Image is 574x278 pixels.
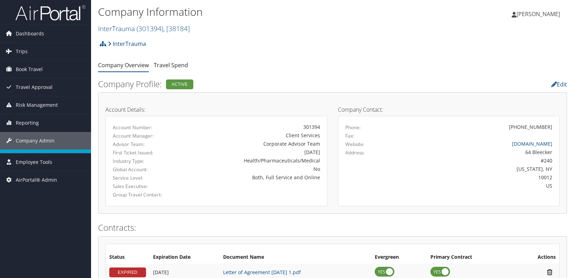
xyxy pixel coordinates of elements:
[345,149,365,156] label: Address:
[113,174,175,181] label: Service Level:
[220,251,371,264] th: Document Name
[185,148,320,156] div: [DATE]
[15,5,85,21] img: airportal-logo.png
[16,61,43,78] span: Book Travel
[113,191,175,198] label: Group Travel Contact:
[16,153,52,171] span: Employee Tools
[400,174,552,181] div: 10012
[345,141,365,148] label: Website:
[98,222,567,234] h2: Contracts:
[185,157,320,164] div: Health/Pharmaceuticals/Medical
[16,78,53,96] span: Travel Approval
[400,182,552,189] div: US
[16,132,55,150] span: Company Admin
[98,78,407,90] h2: Company Profile:
[16,114,39,132] span: Reporting
[185,174,320,181] div: Both, Full Service and Online
[544,269,556,276] i: Remove Contract
[163,24,190,33] span: , [ 38184 ]
[16,96,58,114] span: Risk Management
[108,37,146,51] a: InterTrauma
[514,251,559,264] th: Actions
[113,141,175,148] label: Advisor Team:
[98,5,411,19] h1: Company Information
[16,171,57,189] span: AirPortal® Admin
[185,140,320,147] div: Corporate Advisor Team
[517,10,560,18] span: [PERSON_NAME]
[150,251,220,264] th: Expiration Date
[551,81,567,88] a: Edit
[137,24,163,33] span: ( 301394 )
[345,124,361,131] label: Phone:
[400,148,552,156] div: 64 Bleecker
[16,43,28,60] span: Trips
[185,123,320,131] div: 301394
[512,140,552,147] a: [DOMAIN_NAME]
[16,25,44,42] span: Dashboards
[185,132,320,139] div: Client Services
[113,149,175,156] label: First Ticket Issued:
[105,107,327,112] h4: Account Details:
[512,4,567,25] a: [PERSON_NAME]
[185,165,320,173] div: No
[113,183,175,190] label: Sales Executive:
[113,124,175,131] label: Account Number:
[153,269,169,276] span: [DATE]
[345,132,354,139] label: Fax:
[154,61,188,69] a: Travel Spend
[98,61,149,69] a: Company Overview
[113,158,175,165] label: Industry Type:
[153,269,216,276] div: Add/Edit Date
[113,132,175,139] label: Account Manager:
[427,251,514,264] th: Primary Contract
[113,166,175,173] label: Global Account:
[400,157,552,164] div: #240
[98,24,190,33] a: InterTrauma
[106,251,150,264] th: Status
[509,123,552,131] div: [PHONE_NUMBER]
[338,107,560,112] h4: Company Contact:
[166,79,193,89] div: Active
[223,269,301,276] a: Letter of Agreement [DATE] 1.pdf
[400,165,552,173] div: [US_STATE], NY
[109,267,146,277] div: EXPIRED
[371,251,427,264] th: Evergreen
